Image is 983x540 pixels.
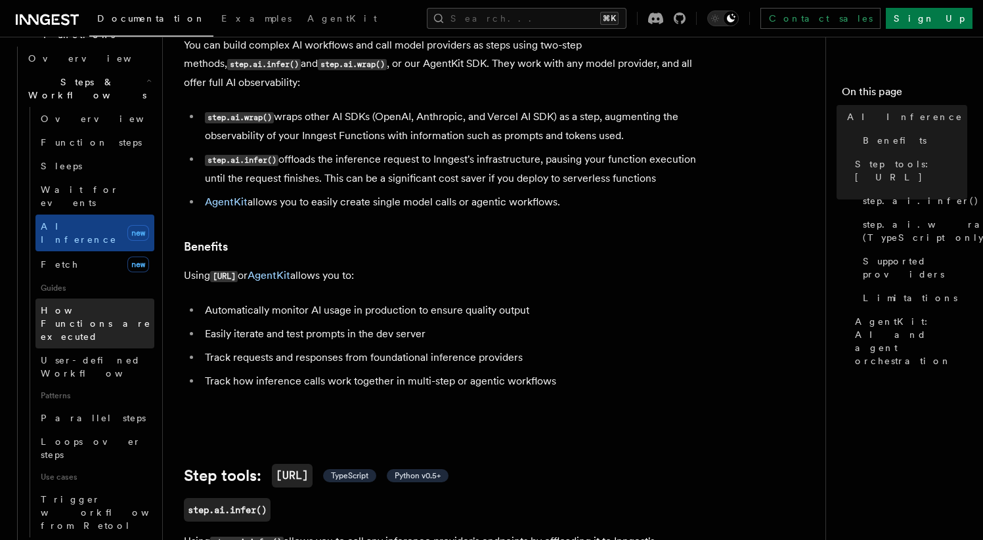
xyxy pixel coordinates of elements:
[855,157,967,184] span: Step tools: [URL]
[227,59,301,70] code: step.ai.infer()
[221,13,292,24] span: Examples
[35,178,154,215] a: Wait for events
[35,406,154,430] a: Parallel steps
[331,470,368,481] span: TypeScript
[184,464,448,488] a: Step tools:[URL] TypeScript Python v0.5+
[205,112,274,123] code: step.ai.wrap()
[23,75,146,102] span: Steps & Workflows
[41,137,142,148] span: Function steps
[205,155,278,166] code: step.ai.infer()
[318,59,387,70] code: step.ai.wrap()
[213,4,299,35] a: Examples
[35,488,154,537] a: Trigger workflows from Retool
[41,305,151,342] span: How Functions are executed
[201,193,709,211] li: allows you to easily create single model calls or agentic workflows.
[842,105,967,129] a: AI Inference
[97,13,206,24] span: Documentation
[855,315,967,367] span: AgentKit: AI and agent orchestration
[842,84,967,105] h4: On this page
[23,47,154,70] a: Overview
[35,385,154,406] span: Patterns
[395,470,441,481] span: Python v0.5+
[201,325,709,343] li: Easily iterate and test prompts in the dev server
[201,301,709,320] li: Automatically monitor AI usage in production to ensure quality output
[35,348,154,385] a: User-defined Workflows
[858,189,967,213] a: step.ai.infer()
[127,257,149,272] span: new
[28,53,164,64] span: Overview
[205,196,248,208] a: AgentKit
[41,114,176,124] span: Overview
[858,286,967,310] a: Limitations
[600,12,619,25] kbd: ⌘K
[427,8,626,29] button: Search...⌘K
[863,255,967,281] span: Supported providers
[307,13,377,24] span: AgentKit
[858,129,967,152] a: Benefits
[210,271,238,282] code: [URL]
[201,150,709,188] li: offloads the inference request to Inngest's infrastructure, pausing your function execution until...
[201,348,709,367] li: Track requests and responses from foundational inference providers
[201,108,709,145] li: wraps other AI SDKs (OpenAI, Anthropic, and Vercel AI SDK) as a step, augmenting the observabilit...
[35,154,154,178] a: Sleeps
[863,194,979,207] span: step.ai.infer()
[35,215,154,251] a: AI Inferencenew
[23,107,154,537] div: Steps & Workflows
[41,259,79,270] span: Fetch
[184,36,709,92] p: You can build complex AI workflows and call model providers as steps using two-step methods, and ...
[847,110,963,123] span: AI Inference
[41,413,146,423] span: Parallel steps
[863,291,957,304] span: Limitations
[35,107,154,131] a: Overview
[272,464,313,488] code: [URL]
[760,8,881,29] a: Contact sales
[35,430,154,467] a: Loops over steps
[23,70,154,107] button: Steps & Workflows
[35,131,154,154] a: Function steps
[184,266,709,285] p: Using or allows you to:
[35,278,154,299] span: Guides
[184,498,271,522] a: step.ai.infer()
[89,4,213,37] a: Documentation
[850,152,967,189] a: Step tools: [URL]
[850,310,967,373] a: AgentKit: AI and agent orchestration
[127,225,149,241] span: new
[35,299,154,348] a: How Functions are executed
[248,269,290,281] a: AgentKit
[35,251,154,278] a: Fetchnew
[41,355,159,379] span: User-defined Workflows
[299,4,385,35] a: AgentKit
[863,134,927,147] span: Benefits
[201,372,709,390] li: Track how inference calls work together in multi-step or agentic workflows
[41,494,185,531] span: Trigger workflows from Retool
[886,8,972,29] a: Sign Up
[184,238,228,256] a: Benefits
[41,161,82,171] span: Sleeps
[41,221,117,245] span: AI Inference
[41,184,119,208] span: Wait for events
[858,213,967,249] a: step.ai.wrap() (TypeScript only)
[41,436,141,460] span: Loops over steps
[858,249,967,286] a: Supported providers
[707,10,739,26] button: Toggle dark mode
[35,467,154,488] span: Use cases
